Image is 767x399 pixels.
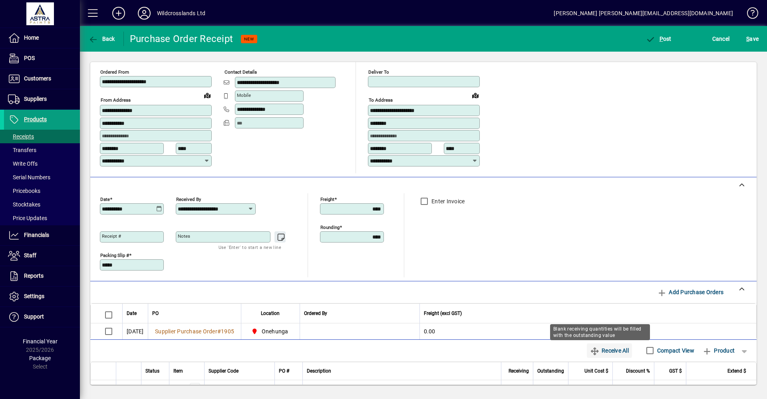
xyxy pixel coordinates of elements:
a: Suppliers [4,89,80,109]
a: Knowledge Base [741,2,757,28]
span: Supplier Code [209,367,238,375]
span: Outstanding [537,367,564,375]
div: [PERSON_NAME] [PERSON_NAME][EMAIL_ADDRESS][DOMAIN_NAME] [554,7,733,20]
mat-hint: Use 'Enter' to start a new line [219,243,281,252]
a: Support [4,307,80,327]
span: Supplier Purchase Order [155,328,217,335]
td: 0.00 [419,323,757,339]
button: Product [698,343,739,358]
a: Write Offs [4,157,80,170]
span: Description [307,367,331,375]
span: Status [145,367,159,375]
span: Stocktakes [8,201,40,208]
span: Staff [24,252,36,259]
mat-label: Notes [178,233,190,239]
mat-label: Freight [320,196,334,202]
span: Pricebooks [8,188,40,194]
span: Package [29,355,51,361]
span: Ordered By [304,309,327,318]
a: POS [4,48,80,68]
span: Settings [24,293,44,299]
button: Profile [131,6,157,20]
span: Cancel [712,32,730,45]
div: Wildcrosslands Ltd [157,7,205,20]
mat-label: Packing Slip # [100,252,129,258]
mat-label: Mobile [237,92,251,98]
div: PO [152,309,237,318]
span: P [660,36,663,42]
span: Location [261,309,280,318]
span: Support [24,313,44,320]
a: Stocktakes [4,198,80,211]
td: 0.00 [612,380,654,396]
span: Extend $ [727,367,746,375]
span: # [217,328,221,335]
span: Products [24,116,47,122]
div: Ordered By [304,309,415,318]
a: Settings [4,287,80,307]
span: PO # [279,367,289,375]
button: Add Purchase Orders [654,285,727,299]
div: Purchase Order Receipt [130,32,233,45]
span: 115.4500 [584,384,608,392]
span: S [746,36,749,42]
span: Discount % [626,367,650,375]
button: Back [86,32,117,46]
mat-label: Ordered from [100,69,129,75]
span: Financial Year [23,338,58,345]
td: 5.0000 [533,380,568,396]
span: Reports [24,273,44,279]
mat-label: Deliver To [368,69,389,75]
button: Cancel [710,32,732,46]
span: Serial Numbers [8,174,50,180]
span: ost [646,36,672,42]
span: Receive All [590,344,629,357]
a: Customers [4,69,80,89]
span: Receipts [8,133,34,140]
td: [DATE] [122,323,148,339]
a: Staff [4,246,80,266]
button: Receive All [587,343,632,358]
label: Compact View [656,347,694,355]
span: Transfers [8,147,36,153]
button: Add [106,6,131,20]
span: ave [746,32,759,45]
span: Onehunga [262,327,288,335]
span: Unit Cost $ [584,367,608,375]
a: Home [4,28,80,48]
a: View on map [201,89,214,102]
div: Blank receiving quantities will be filled with the outstanding value [550,324,650,340]
mat-label: Date [100,196,110,202]
td: 1905 [274,380,302,396]
span: Home [24,34,39,41]
a: Price Updates [4,211,80,225]
a: View on map [469,89,482,102]
a: Financials [4,225,80,245]
mat-label: Rounding [320,224,340,230]
span: Onehunga [249,327,292,336]
div: 1177 [173,384,187,392]
span: Product [702,344,735,357]
app-page-header-button: Back [80,32,124,46]
mat-label: Receipt # [102,233,121,239]
span: Financials [24,232,49,238]
mat-label: Received by [176,196,201,202]
button: Change Price Levels [572,382,584,393]
span: Date [127,309,137,318]
span: Freight (excl GST) [424,309,462,318]
span: PO [152,309,159,318]
a: Reports [4,266,80,286]
button: Save [744,32,761,46]
a: Pricebooks [4,184,80,198]
span: Item [173,367,183,375]
span: NEW [244,36,254,42]
a: Transfers [4,143,80,157]
span: POS [24,55,35,61]
span: Back [88,36,115,42]
span: GST $ [669,367,682,375]
a: Serial Numbers [4,170,80,184]
span: Write Offs [8,160,38,167]
div: Freight (excl GST) [424,309,747,318]
div: Date [127,309,144,318]
span: Receiving [509,367,529,375]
